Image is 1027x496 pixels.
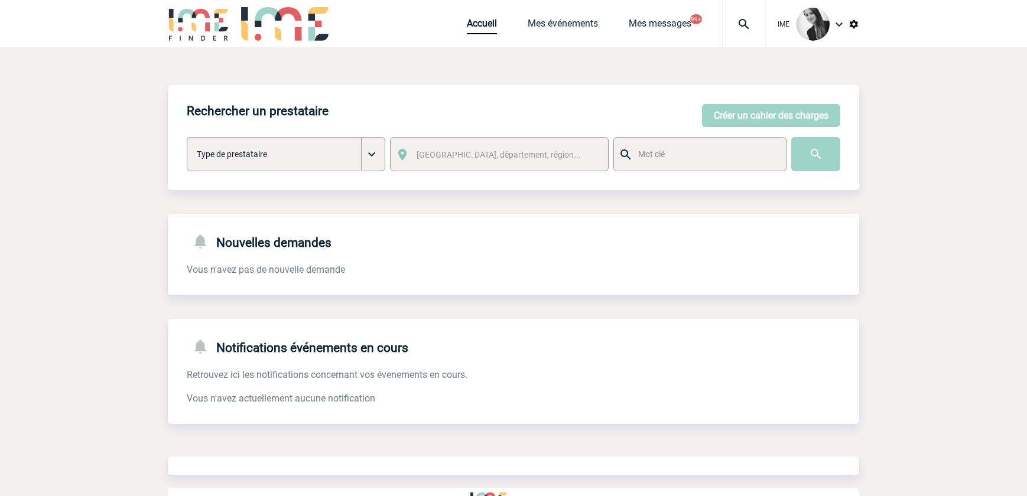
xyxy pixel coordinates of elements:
h4: Nouvelles demandes [187,233,331,250]
input: Submit [791,137,840,171]
h4: Notifications événements en cours [187,338,408,355]
img: notifications-24-px-g.png [191,338,216,355]
input: Mot clé [635,146,775,162]
span: Retrouvez ici les notifications concernant vos évenements en cours. [187,369,467,380]
a: Mes messages [629,18,691,34]
h4: Rechercher un prestataire [187,104,329,118]
span: IME [778,20,789,28]
button: 99+ [690,14,702,24]
span: Vous n'avez actuellement aucune notification [187,393,375,404]
span: [GEOGRAPHIC_DATA], département, région... [417,150,581,159]
span: Vous n'avez pas de nouvelle demande [187,264,345,275]
img: 101050-0.jpg [797,8,830,41]
a: Accueil [467,18,497,34]
img: IME-Finder [168,7,229,41]
a: Mes événements [528,18,598,34]
img: notifications-24-px-g.png [191,233,216,250]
